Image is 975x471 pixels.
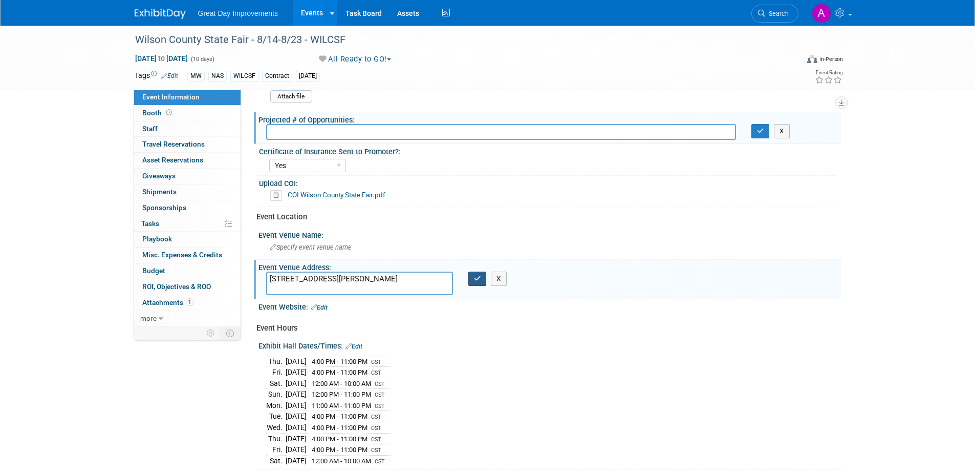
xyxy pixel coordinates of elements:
a: Sponsorships [134,200,241,216]
td: [DATE] [286,422,307,434]
span: Search [765,10,789,17]
span: Budget [142,267,165,275]
td: [DATE] [286,433,307,444]
div: Event Location [256,212,833,222]
span: 1 [186,298,193,306]
td: [DATE] [286,356,307,367]
img: Angelique Critz [812,4,831,23]
a: Edit [311,304,328,311]
a: Tasks [134,216,241,232]
span: Misc. Expenses & Credits [142,251,222,259]
td: [DATE] [286,378,307,389]
td: [DATE] [286,455,307,466]
span: CST [375,403,385,409]
td: Thu. [266,356,286,367]
div: NAS [208,71,227,81]
a: Event Information [134,90,241,105]
span: 4:00 PM - 11:00 PM [312,358,367,365]
span: Tasks [141,219,159,228]
span: CST [375,381,385,387]
a: Travel Reservations [134,137,241,152]
span: Travel Reservations [142,140,205,148]
span: 12:00 AM - 10:00 AM [312,457,371,465]
span: 11:00 AM - 11:00 PM [312,402,371,409]
span: CST [371,359,381,365]
span: CST [371,370,381,376]
span: CST [375,458,385,465]
td: [DATE] [286,444,307,456]
button: X [774,124,790,138]
span: Attachments [142,298,193,306]
td: Thu. [266,433,286,444]
span: CST [375,392,385,398]
td: Toggle Event Tabs [220,326,241,340]
div: Projected # of Opportunities: [258,112,841,125]
td: Fri. [266,367,286,378]
span: Event Information [142,93,200,101]
span: Playbook [142,235,172,243]
span: more [140,314,157,322]
a: Delete attachment? [270,192,286,199]
span: Shipments [142,188,177,196]
a: Booth [134,106,241,121]
span: Asset Reservations [142,156,203,164]
span: CST [371,436,381,443]
div: MW [187,71,205,81]
td: Tue. [266,411,286,422]
span: CST [371,425,381,432]
div: Upload COI: [259,176,836,189]
a: more [134,311,241,326]
img: Format-Inperson.png [807,55,817,63]
span: 4:00 PM - 11:00 PM [312,435,367,443]
div: Event Rating [815,70,842,75]
td: [DATE] [286,411,307,422]
a: Playbook [134,232,241,247]
a: Shipments [134,185,241,200]
a: Attachments1 [134,295,241,311]
td: Fri. [266,444,286,456]
div: Exhibit Hall Dates/Times: [258,338,841,352]
span: 12:00 PM - 11:00 PM [312,391,371,398]
a: COI Wilson County State Fair.pdf [288,191,385,199]
a: Search [751,5,798,23]
div: Event Venue Address: [258,260,841,273]
span: to [157,54,166,63]
div: [DATE] [296,71,320,81]
td: Sat. [266,455,286,466]
a: ROI, Objectives & ROO [134,279,241,295]
span: CST [371,447,381,454]
span: 4:00 PM - 11:00 PM [312,368,367,376]
a: Edit [161,72,178,79]
td: [DATE] [286,400,307,411]
div: Contract [262,71,292,81]
td: [DATE] [286,367,307,378]
span: Booth not reserved yet [164,109,174,116]
a: Edit [345,343,362,350]
a: Misc. Expenses & Credits [134,248,241,263]
span: ROI, Objectives & ROO [142,282,211,291]
span: 4:00 PM - 11:00 PM [312,413,367,420]
td: Wed. [266,422,286,434]
a: Staff [134,121,241,137]
a: Budget [134,263,241,279]
span: 4:00 PM - 11:00 PM [312,424,367,432]
td: Sun. [266,389,286,400]
div: In-Person [819,55,843,63]
button: All Ready to GO! [315,54,395,65]
span: Booth [142,109,174,117]
a: Giveaways [134,169,241,184]
td: [DATE] [286,389,307,400]
td: Mon. [266,400,286,411]
span: Specify event venue name [270,243,352,251]
span: Sponsorships [142,203,186,212]
img: ExhibitDay [135,9,186,19]
button: X [491,272,507,286]
span: CST [371,414,381,420]
div: Event Format [738,53,843,69]
a: Asset Reservations [134,153,241,168]
span: (10 days) [190,56,214,63]
div: Wilson County State Fair - 8/14-8/23 - WILCSF [132,31,783,49]
div: Certificate of Insurance Sent to Promoter?: [259,144,836,157]
span: Staff [142,125,158,133]
div: Event Website: [258,299,841,313]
